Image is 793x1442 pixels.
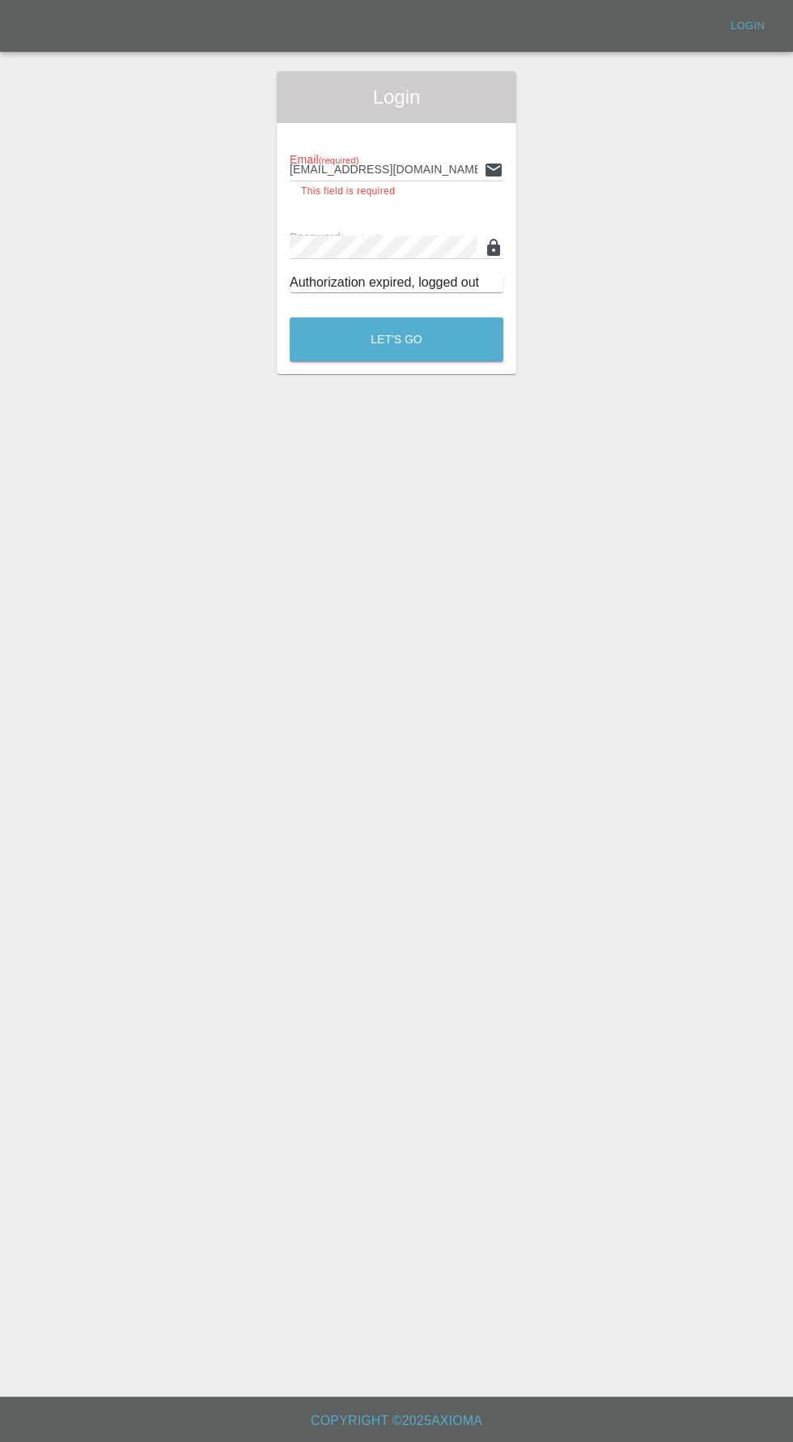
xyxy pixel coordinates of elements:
[290,153,358,166] span: Email
[290,273,503,292] div: Authorization expired, logged out
[722,14,774,39] a: Login
[290,84,503,110] span: Login
[341,233,381,243] small: (required)
[290,231,380,244] span: Password
[13,1410,780,1432] h6: Copyright © 2025 Axioma
[319,155,359,165] small: (required)
[301,184,492,200] p: This field is required
[290,317,503,362] button: Let's Go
